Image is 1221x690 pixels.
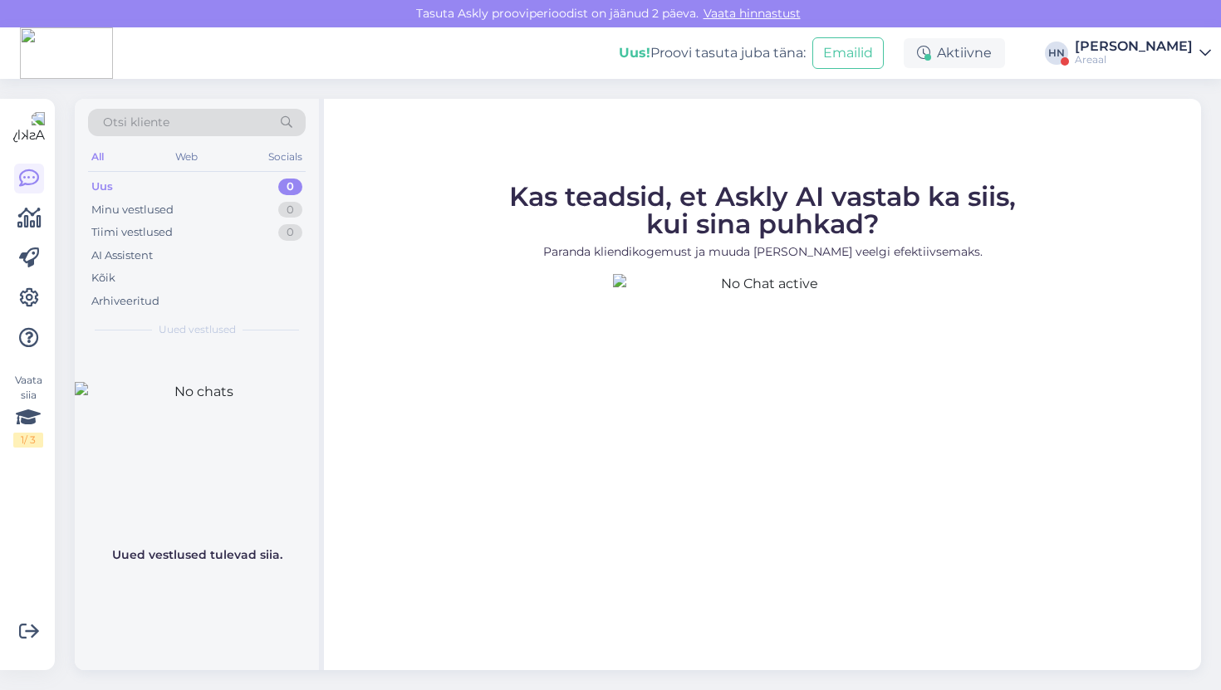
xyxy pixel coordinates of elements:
div: Web [172,146,201,168]
div: Socials [265,146,306,168]
p: Paranda kliendikogemust ja muuda [PERSON_NAME] veelgi efektiivsemaks. [509,243,1016,261]
b: Uus! [619,45,650,61]
div: Kõik [91,270,115,286]
div: Proovi tasuta juba täna: [619,43,806,63]
span: Kas teadsid, et Askly AI vastab ka siis, kui sina puhkad? [509,180,1016,240]
div: All [88,146,107,168]
div: 0 [278,224,302,241]
div: Areaal [1075,53,1193,66]
div: Uus [91,179,113,195]
div: HN [1045,42,1068,65]
div: Tiimi vestlused [91,224,173,241]
div: [PERSON_NAME] [1075,40,1193,53]
div: 0 [278,179,302,195]
div: Aktiivne [904,38,1005,68]
span: Uued vestlused [159,322,236,337]
p: Uued vestlused tulevad siia. [112,546,282,564]
div: 1 / 3 [13,433,43,448]
a: Vaata hinnastust [699,6,806,21]
a: [PERSON_NAME]Areaal [1075,40,1211,66]
img: No chats [75,382,319,531]
button: Emailid [812,37,884,69]
img: Askly Logo [13,112,45,144]
span: Otsi kliente [103,114,169,131]
div: 0 [278,202,302,218]
img: No Chat active [613,274,912,573]
div: Arhiveeritud [91,293,159,310]
div: Vaata siia [13,373,43,448]
div: Minu vestlused [91,202,174,218]
div: AI Assistent [91,247,153,264]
